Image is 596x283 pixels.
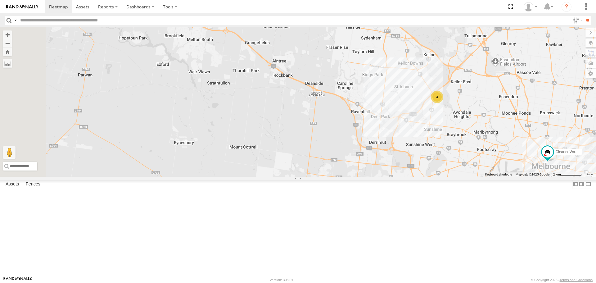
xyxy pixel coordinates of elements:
span: 2 km [553,173,560,176]
div: Version: 308.01 [270,278,293,282]
label: Search Filter Options [571,16,584,25]
span: Map data ©2025 Google [516,173,549,176]
div: 4 [431,91,443,103]
div: © Copyright 2025 - [531,278,593,282]
button: Zoom Home [3,48,12,56]
label: Hide Summary Table [585,180,591,189]
button: Keyboard shortcuts [485,172,512,177]
label: Assets [2,180,22,189]
label: Measure [3,59,12,68]
i: ? [562,2,571,12]
button: Zoom out [3,39,12,48]
label: Map Settings [585,69,596,78]
button: Map Scale: 2 km per 66 pixels [551,172,584,177]
img: rand-logo.svg [6,5,38,9]
a: Terms (opens in new tab) [587,173,593,176]
button: Zoom in [3,30,12,39]
button: Drag Pegman onto the map to open Street View [3,146,16,159]
a: Terms and Conditions [560,278,593,282]
label: Dock Summary Table to the Left [572,180,579,189]
a: Visit our Website [3,277,32,283]
div: John Vu [521,2,540,11]
label: Search Query [13,16,18,25]
span: Cleaner Wagon #1 [556,150,587,154]
label: Dock Summary Table to the Right [579,180,585,189]
label: Fences [23,180,43,189]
